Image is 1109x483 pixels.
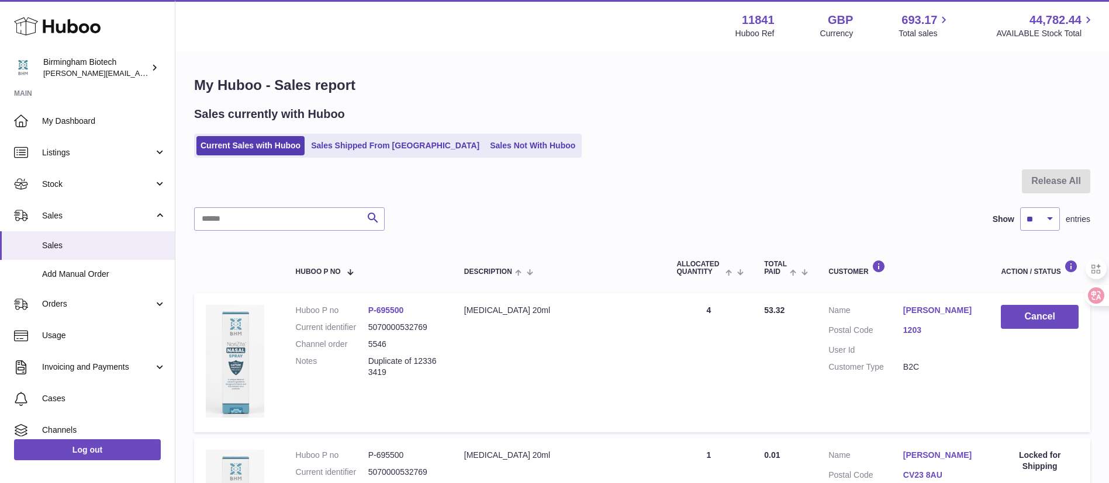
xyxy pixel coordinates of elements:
dt: Channel order [296,339,368,350]
dd: B2C [903,362,978,373]
dd: P-695500 [368,450,441,461]
span: Total sales [899,28,951,39]
span: Total paid [764,260,787,276]
div: [MEDICAL_DATA] 20ml [464,450,654,461]
div: [MEDICAL_DATA] 20ml [464,305,654,316]
button: Cancel [1001,305,1079,329]
a: Sales Shipped From [GEOGRAPHIC_DATA] [307,136,483,155]
span: Huboo P no [296,268,341,276]
span: My Dashboard [42,116,166,127]
strong: 11841 [742,12,775,28]
span: [PERSON_NAME][EMAIL_ADDRESS][DOMAIN_NAME] [43,68,234,78]
dt: Name [828,305,903,319]
a: 693.17 Total sales [899,12,951,39]
span: Add Manual Order [42,269,166,280]
span: Description [464,268,512,276]
span: Listings [42,147,154,158]
div: Locked for Shipping [1001,450,1079,472]
span: 53.32 [764,305,785,315]
span: Cases [42,393,166,404]
div: Huboo Ref [735,28,775,39]
img: m.hsu@birminghambiotech.co.uk [14,59,32,77]
a: Log out [14,439,161,460]
div: Currency [820,28,854,39]
span: Invoicing and Payments [42,362,154,373]
dt: Name [828,450,903,464]
p: Duplicate of 123363419 [368,356,441,378]
img: 118411674289226.jpeg [206,305,264,418]
dd: 5070000532769 [368,467,441,478]
a: Sales Not With Huboo [486,136,579,155]
dt: User Id [828,345,903,356]
a: [PERSON_NAME] [903,305,978,316]
div: Action / Status [1001,260,1079,276]
span: entries [1066,214,1090,225]
span: 693.17 [901,12,937,28]
a: CV23 8AU [903,470,978,481]
span: Channels [42,425,166,436]
h2: Sales currently with Huboo [194,106,345,122]
a: P-695500 [368,305,404,315]
dd: 5070000532769 [368,322,441,333]
dt: Huboo P no [296,450,368,461]
span: ALLOCATED Quantity [676,260,722,276]
span: 44,782.44 [1029,12,1082,28]
div: Birmingham Biotech [43,57,148,79]
span: Usage [42,330,166,341]
dt: Huboo P no [296,305,368,316]
a: [PERSON_NAME] [903,450,978,461]
dt: Postal Code [828,325,903,339]
span: Orders [42,298,154,310]
div: Customer [828,260,977,276]
span: Sales [42,210,154,221]
td: 4 [665,293,752,432]
a: 44,782.44 AVAILABLE Stock Total [996,12,1095,39]
dt: Notes [296,356,368,378]
dt: Customer Type [828,362,903,373]
span: Stock [42,179,154,190]
label: Show [993,214,1014,225]
h1: My Huboo - Sales report [194,76,1090,95]
a: 1203 [903,325,978,336]
dt: Current identifier [296,322,368,333]
dd: 5546 [368,339,441,350]
span: AVAILABLE Stock Total [996,28,1095,39]
span: Sales [42,240,166,251]
span: 0.01 [764,450,780,460]
strong: GBP [828,12,853,28]
dt: Current identifier [296,467,368,478]
a: Current Sales with Huboo [196,136,305,155]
